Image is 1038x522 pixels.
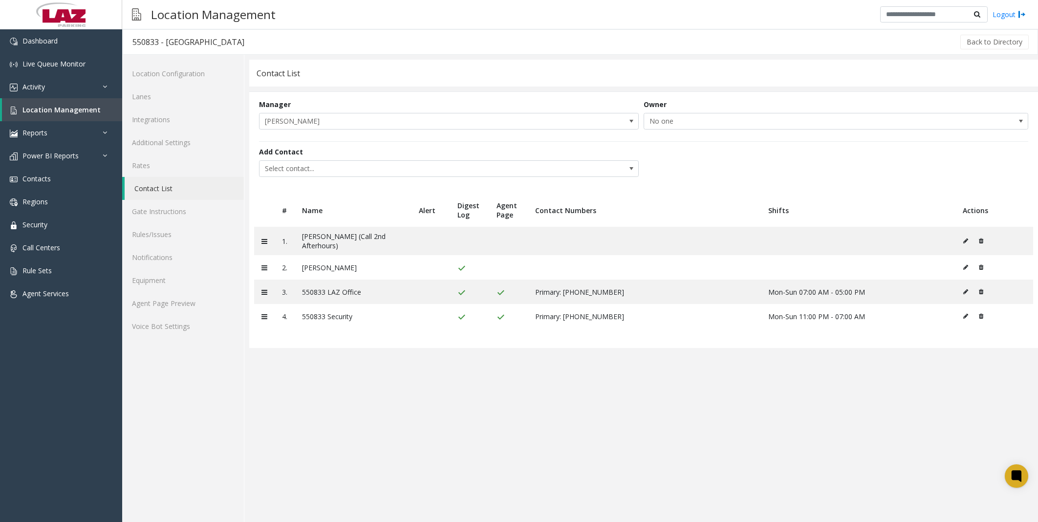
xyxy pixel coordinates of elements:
[259,99,291,109] label: Manager
[295,255,411,280] td: [PERSON_NAME]
[275,194,295,227] th: #
[489,194,528,227] th: Agent Page
[132,2,141,26] img: pageIcon
[295,227,411,255] td: [PERSON_NAME] (Call 2nd Afterhours)
[535,312,624,321] span: Primary: [PHONE_NUMBER]
[10,107,18,114] img: 'icon'
[22,243,60,252] span: Call Centers
[22,105,101,114] span: Location Management
[122,131,244,154] a: Additional Settings
[411,194,451,227] th: Alert
[10,130,18,137] img: 'icon'
[125,177,244,200] a: Contact List
[259,113,562,129] span: [PERSON_NAME]
[275,227,295,255] td: 1.
[2,98,122,121] a: Location Management
[22,197,48,206] span: Regions
[761,194,955,227] th: Shifts
[528,194,761,227] th: Contact Numbers
[22,128,47,137] span: Reports
[22,82,45,91] span: Activity
[146,2,281,26] h3: Location Management
[955,194,1033,227] th: Actions
[122,200,244,223] a: Gate Instructions
[275,280,295,304] td: 3.
[275,304,295,328] td: 4.
[535,287,624,297] span: Primary: [PHONE_NUMBER]
[22,174,51,183] span: Contacts
[10,244,18,252] img: 'icon'
[10,84,18,91] img: 'icon'
[457,264,466,272] img: check
[497,289,505,297] img: check
[457,289,466,297] img: check
[10,152,18,160] img: 'icon'
[275,255,295,280] td: 2.
[122,62,244,85] a: Location Configuration
[497,313,505,321] img: check
[768,287,865,297] span: Mon-Sun 07:00 AM - 05:00 PM
[295,304,411,328] td: 550833 Security
[295,280,411,304] td: 550833 LAZ Office
[122,223,244,246] a: Rules/Issues
[22,59,86,68] span: Live Queue Monitor
[10,198,18,206] img: 'icon'
[644,113,951,129] span: No one
[22,36,58,45] span: Dashboard
[122,269,244,292] a: Equipment
[122,315,244,338] a: Voice Bot Settings
[122,85,244,108] a: Lanes
[122,246,244,269] a: Notifications
[122,292,244,315] a: Agent Page Preview
[644,99,667,109] label: Owner
[960,35,1029,49] button: Back to Directory
[993,9,1026,20] a: Logout
[450,194,489,227] th: Digest Log
[122,108,244,131] a: Integrations
[644,113,1028,130] span: NO DATA FOUND
[132,36,244,48] div: 550833 - [GEOGRAPHIC_DATA]
[259,147,303,157] label: Add Contact
[22,289,69,298] span: Agent Services
[122,154,244,177] a: Rates
[457,313,466,321] img: check
[10,175,18,183] img: 'icon'
[22,220,47,229] span: Security
[1018,9,1026,20] img: logout
[10,61,18,68] img: 'icon'
[768,312,865,321] span: Mon-Sun 11:00 PM - 07:00 AM
[295,194,411,227] th: Name
[10,221,18,229] img: 'icon'
[10,290,18,298] img: 'icon'
[22,266,52,275] span: Rule Sets
[22,151,79,160] span: Power BI Reports
[10,38,18,45] img: 'icon'
[259,161,562,176] span: Select contact...
[257,67,300,80] div: Contact List
[10,267,18,275] img: 'icon'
